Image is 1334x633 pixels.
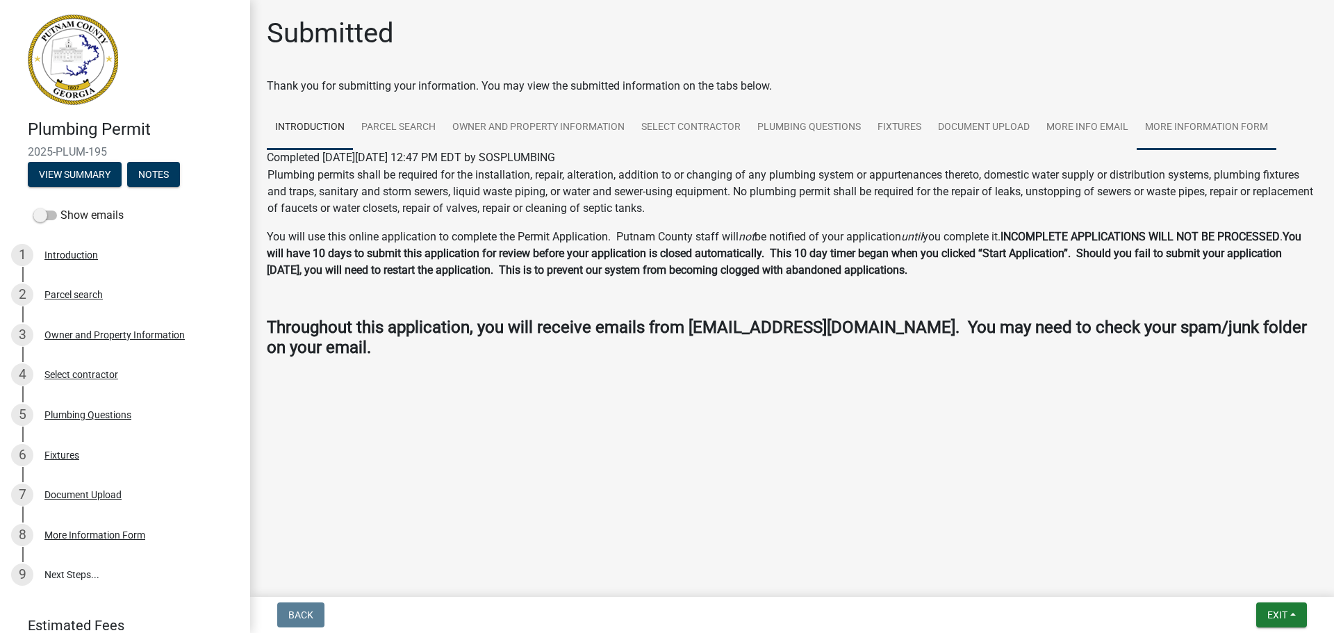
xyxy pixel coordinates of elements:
strong: Throughout this application, you will receive emails from [EMAIL_ADDRESS][DOMAIN_NAME]. You may n... [267,318,1307,357]
div: More Information Form [44,530,145,540]
span: 2025-PLUM-195 [28,145,222,158]
a: More Information Form [1137,106,1276,150]
span: Exit [1267,609,1287,620]
button: Back [277,602,324,627]
div: 7 [11,484,33,506]
div: Thank you for submitting your information. You may view the submitted information on the tabs below. [267,78,1317,94]
a: Document Upload [930,106,1038,150]
div: Document Upload [44,490,122,500]
a: More Info Email [1038,106,1137,150]
div: Parcel search [44,290,103,299]
div: 9 [11,564,33,586]
div: 3 [11,324,33,346]
p: You will use this online application to complete the Permit Application. Putnam County staff will... [267,229,1317,279]
a: Introduction [267,106,353,150]
span: Back [288,609,313,620]
div: Select contractor [44,370,118,379]
label: Show emails [33,207,124,224]
strong: INCOMPLETE APPLICATIONS WILL NOT BE PROCESSED [1000,230,1280,243]
a: Plumbing Questions [749,106,869,150]
div: 2 [11,283,33,306]
button: Notes [127,162,180,187]
strong: You will have 10 days to submit this application for review before your application is closed aut... [267,230,1301,277]
div: 4 [11,363,33,386]
button: Exit [1256,602,1307,627]
i: not [739,230,755,243]
a: Select contractor [633,106,749,150]
a: Fixtures [869,106,930,150]
div: 6 [11,444,33,466]
a: Parcel search [353,106,444,150]
td: Plumbing permits shall be required for the installation, repair, alteration, addition to or chang... [267,166,1317,217]
img: Putnam County, Georgia [28,15,118,105]
div: 5 [11,404,33,426]
div: 1 [11,244,33,266]
div: Owner and Property Information [44,330,185,340]
div: Fixtures [44,450,79,460]
div: Introduction [44,250,98,260]
button: View Summary [28,162,122,187]
h4: Plumbing Permit [28,120,239,140]
div: Plumbing Questions [44,410,131,420]
span: Completed [DATE][DATE] 12:47 PM EDT by SOSPLUMBING [267,151,555,164]
i: until [901,230,923,243]
h1: Submitted [267,17,394,50]
div: 8 [11,524,33,546]
wm-modal-confirm: Notes [127,170,180,181]
wm-modal-confirm: Summary [28,170,122,181]
a: Owner and Property Information [444,106,633,150]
